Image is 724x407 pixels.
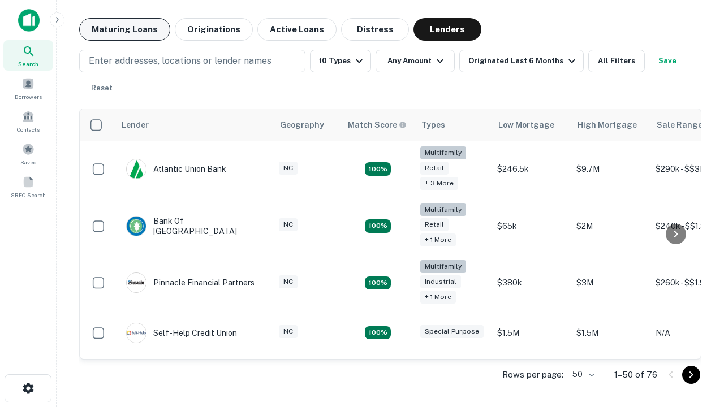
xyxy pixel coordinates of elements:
div: Retail [420,218,449,231]
span: SREO Search [11,190,46,200]
td: $380k [492,254,571,311]
div: Pinnacle Financial Partners [126,272,255,293]
div: Lender [122,118,149,132]
div: Originated Last 6 Months [468,54,579,68]
div: Low Mortgage [498,118,554,132]
div: Self-help Credit Union [126,323,237,343]
span: Search [18,59,38,68]
button: Distress [341,18,409,41]
div: + 3 more [420,177,458,190]
span: Borrowers [15,92,42,101]
div: Multifamily [420,203,466,217]
td: $246.5k [492,141,571,198]
span: Contacts [17,125,40,134]
td: $65k [492,198,571,255]
div: Matching Properties: 13, hasApolloMatch: undefined [365,276,391,290]
div: Industrial [420,275,461,288]
a: Saved [3,138,53,169]
div: Special Purpose [420,325,484,338]
button: Lenders [413,18,481,41]
th: Lender [115,109,273,141]
div: 50 [568,366,596,383]
img: picture [127,159,146,179]
div: NC [279,325,298,338]
button: Go to next page [682,366,700,384]
td: $1.5M [571,311,650,354]
div: Sale Range [657,118,703,132]
h6: Match Score [348,119,404,131]
p: Rows per page: [502,368,563,382]
div: NC [279,162,298,175]
th: Capitalize uses an advanced AI algorithm to match your search with the best lender. The match sco... [341,109,415,141]
div: Multifamily [420,260,466,273]
th: Types [415,109,492,141]
th: High Mortgage [571,109,650,141]
button: Reset [84,77,120,99]
a: Borrowers [3,73,53,103]
button: Any Amount [376,50,455,72]
div: Bank Of [GEOGRAPHIC_DATA] [126,216,262,236]
div: Multifamily [420,146,466,159]
span: Saved [20,158,37,167]
button: Originated Last 6 Months [459,50,584,72]
p: 1–50 of 76 [614,368,657,382]
td: $3M [571,254,650,311]
div: Types [421,118,445,132]
div: Matching Properties: 10, hasApolloMatch: undefined [365,162,391,176]
th: Geography [273,109,341,141]
div: NC [279,275,298,288]
img: picture [127,273,146,292]
div: Retail [420,162,449,175]
div: NC [279,218,298,231]
button: Save your search to get updates of matches that match your search criteria. [649,50,686,72]
img: picture [127,323,146,343]
td: $2M [571,198,650,255]
a: Search [3,40,53,71]
button: 10 Types [310,50,371,72]
img: picture [127,217,146,236]
div: Matching Properties: 17, hasApolloMatch: undefined [365,219,391,233]
iframe: Chat Widget [667,280,724,335]
a: Contacts [3,106,53,136]
div: + 1 more [420,291,456,304]
img: capitalize-icon.png [18,9,40,32]
td: $1.5M [492,311,571,354]
button: All Filters [588,50,645,72]
button: Active Loans [257,18,337,41]
button: Maturing Loans [79,18,170,41]
div: + 1 more [420,233,456,246]
div: Capitalize uses an advanced AI algorithm to match your search with the best lender. The match sco... [348,119,407,131]
div: Matching Properties: 11, hasApolloMatch: undefined [365,326,391,340]
a: SREO Search [3,171,53,202]
div: High Mortgage [578,118,637,132]
button: Enter addresses, locations or lender names [79,50,305,72]
th: Low Mortgage [492,109,571,141]
div: Geography [280,118,324,132]
p: Enter addresses, locations or lender names [89,54,271,68]
div: Atlantic Union Bank [126,159,226,179]
button: Originations [175,18,253,41]
td: $9.7M [571,141,650,198]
